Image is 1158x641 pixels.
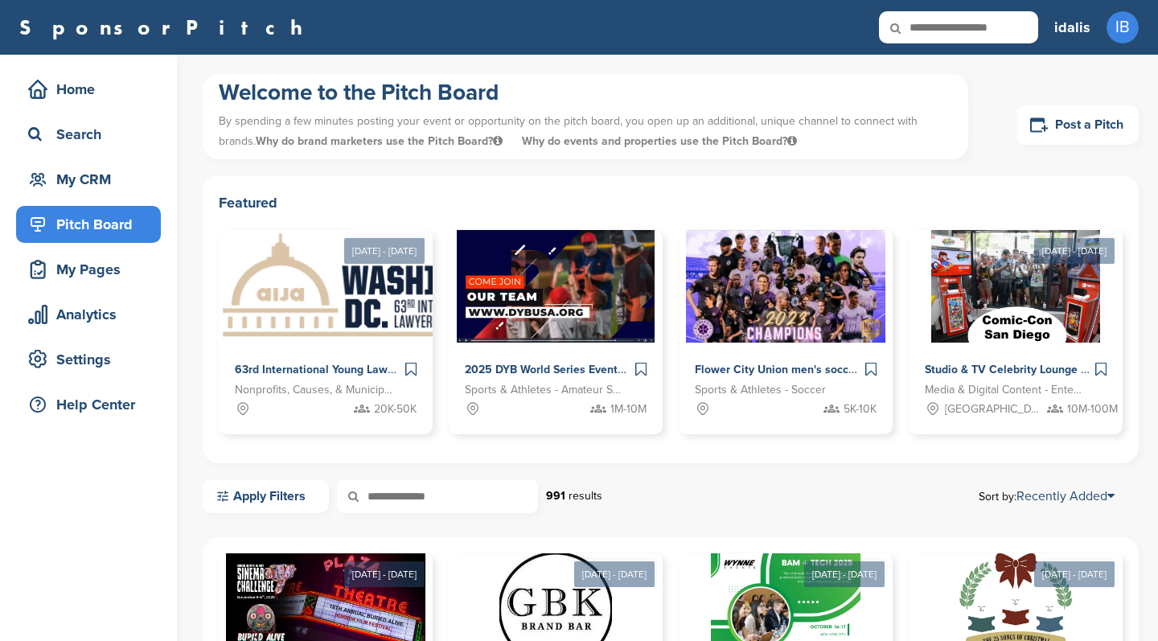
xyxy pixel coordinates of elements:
div: [DATE] - [DATE] [804,561,885,587]
a: Apply Filters [203,479,329,513]
a: Pitch Board [16,206,161,243]
a: idalis [1054,10,1090,45]
div: Search [24,120,161,149]
div: [DATE] - [DATE] [1034,238,1115,264]
h2: Featured [219,191,1123,214]
span: Why do brand marketers use the Pitch Board? [256,134,506,148]
a: My Pages [16,251,161,288]
span: [GEOGRAPHIC_DATA], [GEOGRAPHIC_DATA] [945,401,1043,418]
span: Why do events and properties use the Pitch Board? [522,134,797,148]
a: Search [16,116,161,153]
a: [DATE] - [DATE] Sponsorpitch & Studio & TV Celebrity Lounge @ Comic-Con [GEOGRAPHIC_DATA]. Over 3... [909,204,1123,434]
span: 10M-100M [1067,401,1118,418]
img: Sponsorpitch & [219,230,538,343]
span: 1M-10M [610,401,647,418]
div: My Pages [24,255,161,284]
p: By spending a few minutes posting your event or opportunity on the pitch board, you open up an ad... [219,107,952,155]
span: results [569,489,602,503]
div: [DATE] - [DATE] [344,561,425,587]
img: Sponsorpitch & [457,230,655,343]
strong: 991 [546,489,565,503]
a: Settings [16,341,161,378]
a: Recently Added [1016,488,1115,504]
a: Home [16,71,161,108]
a: SponsorPitch [19,17,313,38]
div: Settings [24,345,161,374]
span: Nonprofits, Causes, & Municipalities - Professional Development [235,381,392,399]
span: 2025 DYB World Series Events [465,363,623,376]
h1: Welcome to the Pitch Board [219,78,952,107]
a: Analytics [16,296,161,333]
span: 5K-10K [844,401,877,418]
a: Sponsorpitch & 2025 DYB World Series Events Sports & Athletes - Amateur Sports Leagues 1M-10M [449,230,663,434]
span: Media & Digital Content - Entertainment [925,381,1082,399]
span: Flower City Union men's soccer & Flower City 1872 women's soccer [695,363,1045,376]
h3: idalis [1054,16,1090,39]
img: Sponsorpitch & [686,230,886,343]
a: [DATE] - [DATE] Sponsorpitch & 63rd International Young Lawyers' Congress Nonprofits, Causes, & M... [219,204,433,434]
span: Sports & Athletes - Soccer [695,381,826,399]
div: [DATE] - [DATE] [344,238,425,264]
a: Help Center [16,386,161,423]
div: [DATE] - [DATE] [574,561,655,587]
div: [DATE] - [DATE] [1034,561,1115,587]
span: Sports & Athletes - Amateur Sports Leagues [465,381,622,399]
img: Sponsorpitch & [931,230,1100,343]
a: Sponsorpitch & Flower City Union men's soccer & Flower City 1872 women's soccer Sports & Athletes... [679,230,893,434]
span: Sort by: [979,490,1115,503]
div: Analytics [24,300,161,329]
div: Pitch Board [24,210,161,239]
a: My CRM [16,161,161,198]
span: 63rd International Young Lawyers' Congress [235,363,464,376]
div: Help Center [24,390,161,419]
span: IB [1107,11,1139,43]
span: 20K-50K [374,401,417,418]
div: My CRM [24,165,161,194]
div: Home [24,75,161,104]
a: Post a Pitch [1016,105,1139,145]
